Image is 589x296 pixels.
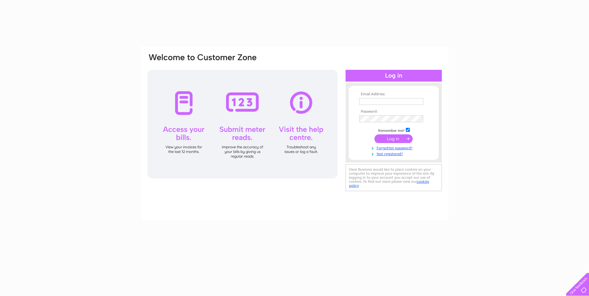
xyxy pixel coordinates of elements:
[358,92,430,96] th: Email Address:
[346,164,442,191] div: Clear Business would like to place cookies on your computer to improve your experience of the sit...
[359,150,430,156] a: Not registered?
[358,127,430,133] td: Remember me?
[349,179,429,188] a: cookies policy
[374,134,413,143] input: Submit
[359,145,430,150] a: Forgotten password?
[358,110,430,114] th: Password:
